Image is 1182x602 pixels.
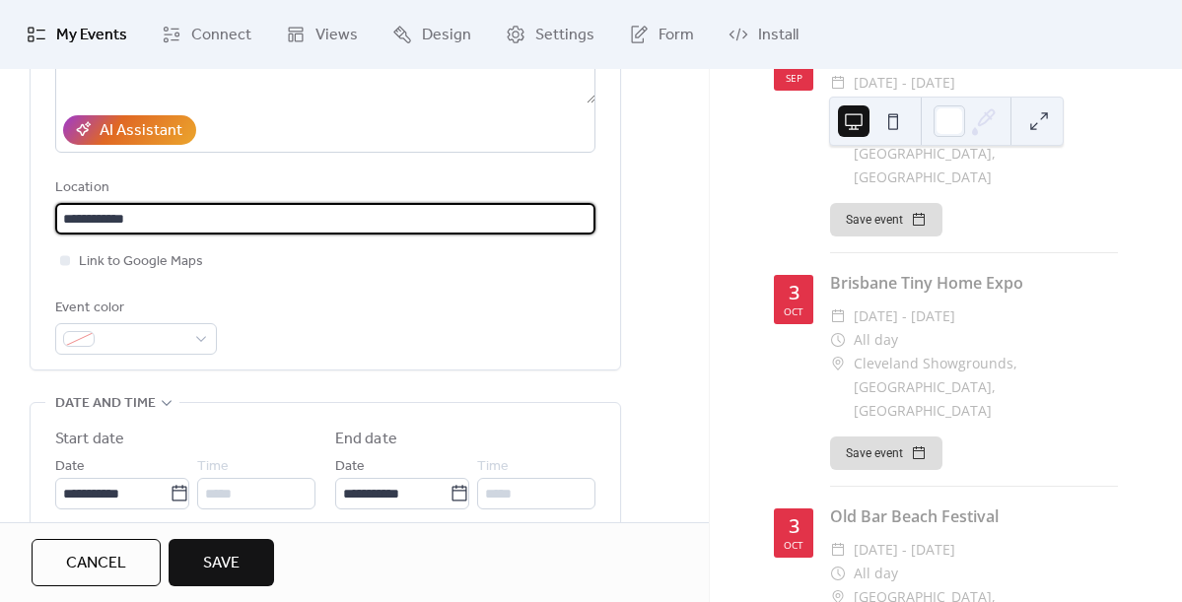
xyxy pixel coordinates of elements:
[830,538,846,562] div: ​
[830,304,846,328] div: ​
[55,297,213,320] div: Event color
[830,328,846,352] div: ​
[854,304,955,328] span: [DATE] - [DATE]
[203,552,240,575] span: Save
[830,562,846,585] div: ​
[854,95,898,118] span: All day
[830,71,846,95] div: ​
[758,24,799,47] span: Install
[169,539,274,586] button: Save
[830,352,846,375] div: ​
[55,428,124,451] div: Start date
[830,203,942,236] button: Save event
[477,455,509,479] span: Time
[191,24,251,47] span: Connect
[56,24,127,47] span: My Events
[854,352,1118,422] span: Cleveland Showgrounds, [GEOGRAPHIC_DATA], [GEOGRAPHIC_DATA]
[830,436,942,470] button: Save event
[55,176,591,200] div: Location
[789,516,800,536] div: 3
[66,552,126,575] span: Cancel
[147,8,266,61] a: Connect
[854,562,898,585] span: All day
[783,49,804,69] div: 27
[659,24,694,47] span: Form
[335,428,397,451] div: End date
[535,24,594,47] span: Settings
[830,95,846,118] div: ​
[79,250,203,274] span: Link to Google Maps
[32,539,161,586] button: Cancel
[714,8,813,61] a: Install
[491,8,609,61] a: Settings
[830,271,1118,295] div: Brisbane Tiny Home Expo
[784,540,803,550] div: Oct
[422,24,471,47] span: Design
[315,24,358,47] span: Views
[335,455,365,479] span: Date
[378,8,486,61] a: Design
[55,455,85,479] span: Date
[784,306,803,316] div: Oct
[854,118,1118,188] span: Claremont Showground, [GEOGRAPHIC_DATA], [GEOGRAPHIC_DATA]
[830,504,1118,528] div: Old Bar Beach Festival
[854,71,955,95] span: [DATE] - [DATE]
[271,8,373,61] a: Views
[63,115,196,145] button: AI Assistant
[854,328,898,352] span: All day
[789,283,800,302] div: 3
[12,8,142,61] a: My Events
[55,392,156,416] span: Date and time
[100,119,182,143] div: AI Assistant
[197,455,229,479] span: Time
[786,73,802,83] div: Sep
[854,538,955,562] span: [DATE] - [DATE]
[614,8,709,61] a: Form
